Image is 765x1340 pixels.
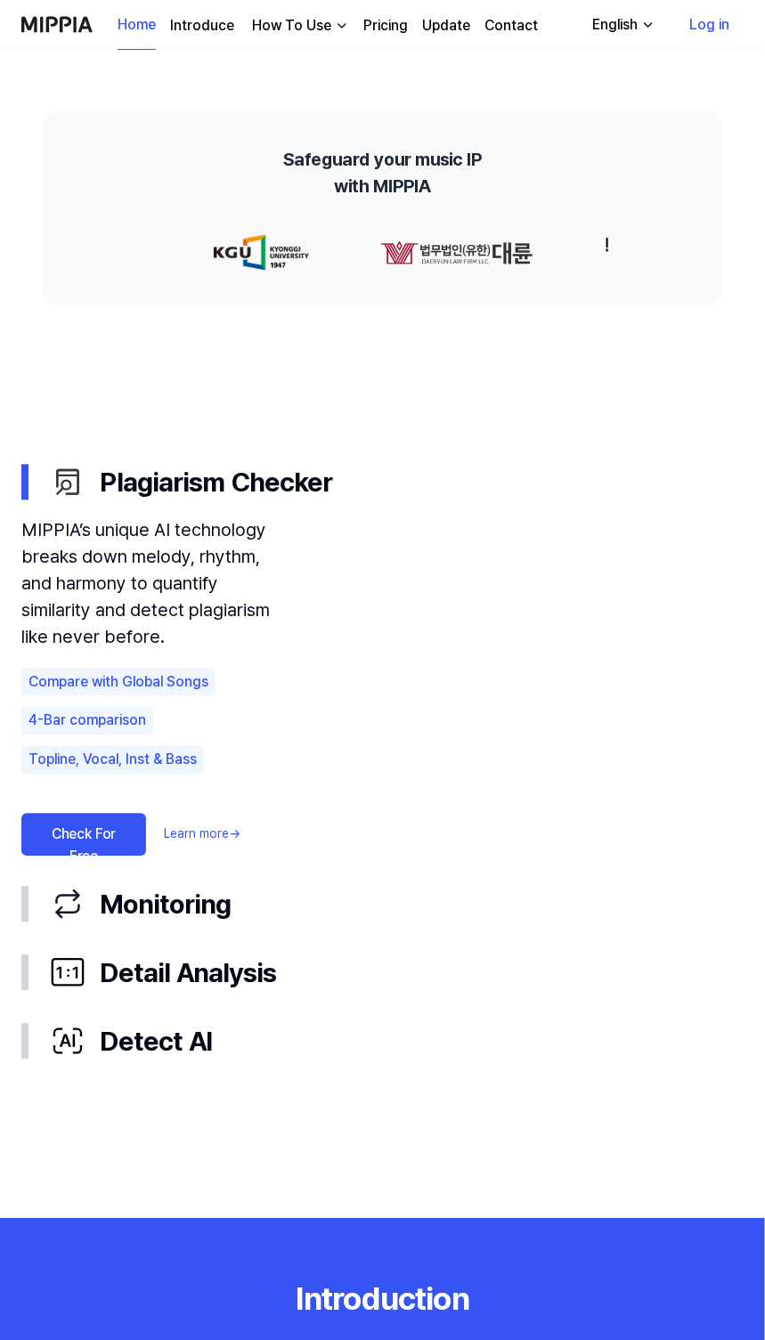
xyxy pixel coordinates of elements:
div: Detail Analysis [50,954,744,994]
a: Introduce [170,15,234,37]
div: MIPPIA’s unique AI technology breaks down melody, rhythm, and harmony to quantify similarity and ... [21,517,281,651]
div: Plagiarism Checker [50,463,744,503]
button: English [578,7,666,43]
img: partner-logo-0 [213,235,308,271]
img: partner-logo-1 [379,235,533,271]
button: Monitoring [21,871,744,939]
div: Compare with Global Songs [21,669,216,697]
div: Plagiarism Checker [21,517,744,871]
button: Detail Analysis [21,939,744,1008]
a: Update [422,15,470,37]
a: Learn more→ [164,825,240,844]
div: 4-Bar comparison [21,707,153,735]
button: How To Use [248,15,349,37]
div: English [589,14,641,36]
button: Plagiarism Checker [21,449,744,517]
a: Pricing [363,15,408,37]
div: How To Use [248,15,335,37]
div: Introduction [296,1276,469,1324]
a: Check For Free [21,814,146,857]
img: partner-logo-2 [604,235,673,271]
a: Home [118,1,156,50]
div: Topline, Vocal, Inst & Bass [21,746,204,775]
button: Detect AI [21,1008,744,1076]
a: Contact [484,15,538,37]
div: Detect AI [50,1022,744,1062]
h2: Safeguard your music IP with MIPPIA [283,146,482,199]
img: down [335,19,349,33]
div: Monitoring [50,885,744,925]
